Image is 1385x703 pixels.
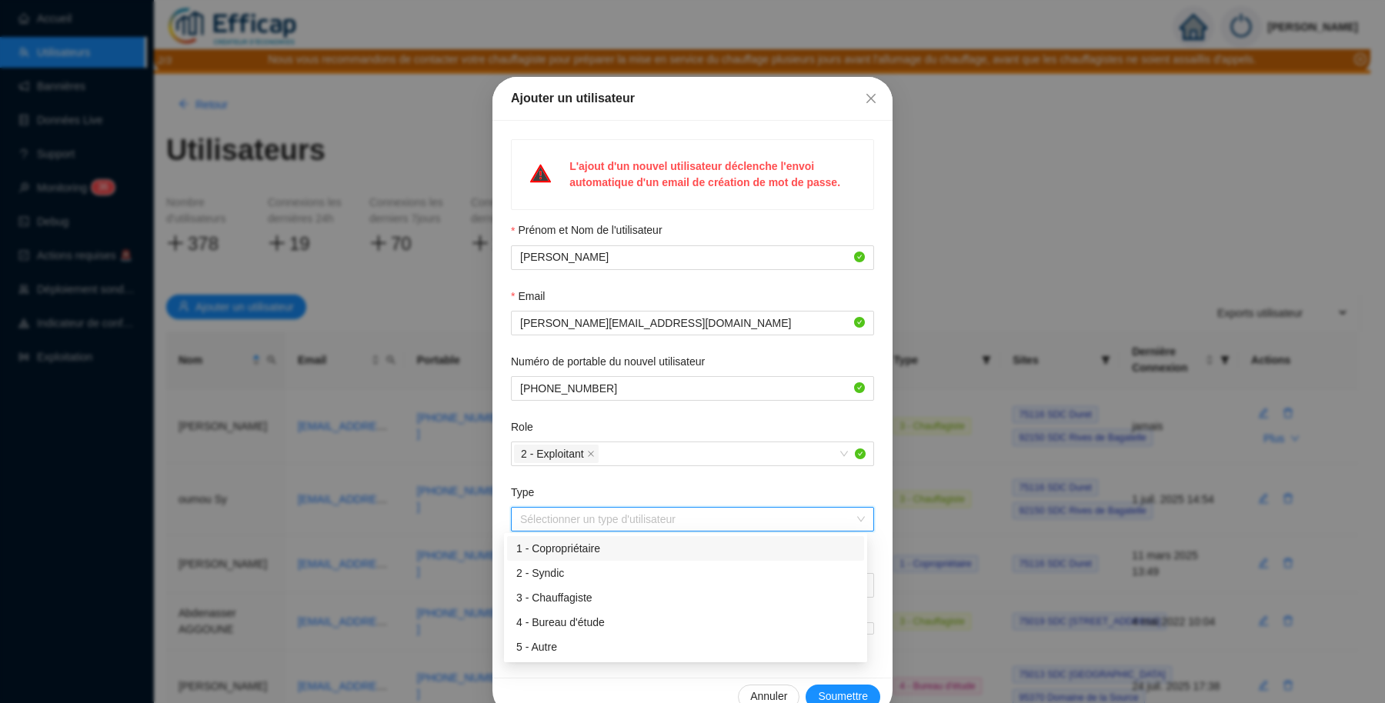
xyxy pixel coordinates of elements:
[507,635,864,659] div: 5 - Autre
[514,445,599,463] span: 2 - Exploitant
[520,249,851,265] input: Prénom et Nom de l'utilisateur
[507,610,864,635] div: 4 - Bureau d'étude
[520,381,851,397] input: Numéro de portable du nouvel utilisateur
[865,92,877,105] span: close
[511,485,545,501] label: Type
[516,565,855,581] div: 2 - Syndic
[511,222,672,238] label: Prénom et Nom de l'utilisateur
[569,160,840,188] strong: L'ajout d'un nouvel utilisateur déclenche l'envoi automatique d'un email de création de mot de pa...
[516,639,855,655] div: 5 - Autre
[587,450,595,458] span: close
[859,86,883,111] button: Close
[511,89,874,108] div: Ajouter un utilisateur
[520,315,851,332] input: Email
[511,419,544,435] label: Role
[511,288,556,305] label: Email
[521,445,584,462] span: 2 - Exploitant
[516,541,855,557] div: 1 - Copropriétaire
[516,590,855,606] div: 3 - Chauffagiste
[516,615,855,631] div: 4 - Bureau d'étude
[511,354,716,370] label: Numéro de portable du nouvel utilisateur
[507,536,864,561] div: 1 - Copropriétaire
[530,163,551,184] span: warning
[507,585,864,610] div: 3 - Chauffagiste
[855,448,866,459] span: check-circle
[507,561,864,585] div: 2 - Syndic
[859,92,883,105] span: Fermer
